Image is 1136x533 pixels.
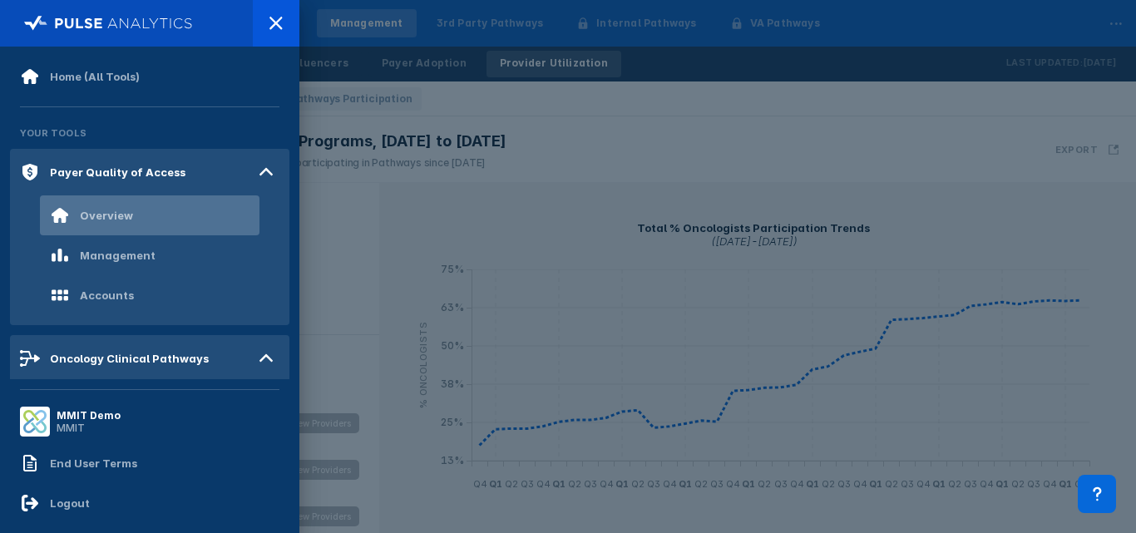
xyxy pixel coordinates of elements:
img: menu button [23,410,47,433]
div: End User Terms [50,457,137,470]
div: Payer Quality of Access [50,165,185,179]
div: Overview [80,209,133,222]
a: End User Terms [10,443,289,483]
div: Logout [50,496,90,510]
div: Your Tools [10,117,289,149]
a: Home (All Tools) [10,57,289,96]
div: Oncology Clinical Pathways [50,352,209,365]
div: Accounts [80,289,134,302]
div: Management [80,249,156,262]
div: Contact Support [1078,475,1116,513]
a: Accounts [10,275,289,315]
img: pulse-logo-full-white.svg [24,12,193,35]
a: Overview [10,195,289,235]
div: Home (All Tools) [50,70,140,83]
div: MMIT Demo [57,409,121,422]
div: MMIT [57,422,121,434]
a: Management [10,235,289,275]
